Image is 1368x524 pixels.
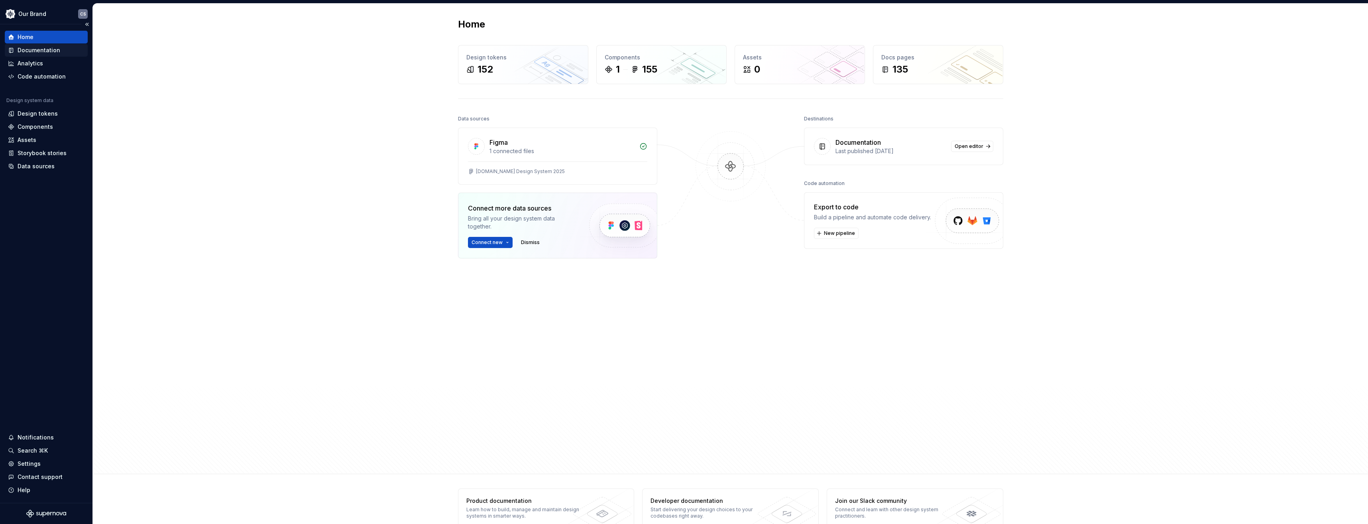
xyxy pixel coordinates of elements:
div: Assets [743,53,857,61]
a: Analytics [5,57,88,70]
div: Assets [18,136,36,144]
div: Connect more data sources [468,203,576,213]
button: Our BrandCS [2,5,91,22]
a: Design tokens [5,107,88,120]
button: Connect new [468,237,513,248]
button: Help [5,484,88,496]
button: Notifications [5,431,88,444]
a: Documentation [5,44,88,57]
button: Collapse sidebar [81,19,92,30]
div: Home [18,33,33,41]
div: CS [80,11,86,17]
span: Connect new [472,239,503,246]
div: Our Brand [18,10,46,18]
div: Developer documentation [651,497,767,505]
span: New pipeline [824,230,855,236]
button: New pipeline [814,228,859,239]
button: Search ⌘K [5,444,88,457]
h2: Home [458,18,485,31]
button: Dismiss [517,237,543,248]
span: Dismiss [521,239,540,246]
div: Product documentation [466,497,582,505]
a: Assets0 [735,45,865,84]
div: Search ⌘K [18,447,48,455]
a: Open editor [951,141,993,152]
div: Connect and learn with other design system practitioners. [835,506,951,519]
div: Documentation [18,46,60,54]
a: Components1155 [596,45,727,84]
a: Code automation [5,70,88,83]
div: Join our Slack community [835,497,951,505]
div: Help [18,486,30,494]
div: Bring all your design system data together. [468,215,576,230]
div: 1 connected files [489,147,635,155]
a: Figma1 connected files[DOMAIN_NAME] Design System 2025 [458,128,657,185]
div: Notifications [18,433,54,441]
div: [DOMAIN_NAME] Design System 2025 [476,168,565,175]
button: Contact support [5,471,88,483]
a: Assets [5,134,88,146]
div: Documentation [835,138,881,147]
div: Docs pages [881,53,995,61]
div: Contact support [18,473,63,481]
div: Storybook stories [18,149,67,157]
div: Components [605,53,718,61]
div: Design tokens [18,110,58,118]
div: 0 [754,63,760,76]
div: Code automation [18,73,66,81]
div: Last published [DATE] [835,147,946,155]
span: Open editor [955,143,983,150]
div: Analytics [18,59,43,67]
svg: Supernova Logo [26,510,66,518]
a: Docs pages135 [873,45,1003,84]
div: 152 [478,63,493,76]
div: 135 [892,63,908,76]
div: 155 [642,63,657,76]
div: Design system data [6,97,53,104]
div: Build a pipeline and automate code delivery. [814,213,931,221]
div: Design tokens [466,53,580,61]
a: Design tokens152 [458,45,588,84]
a: Home [5,31,88,43]
a: Storybook stories [5,147,88,160]
div: 1 [616,63,620,76]
div: Destinations [804,113,833,124]
a: Components [5,120,88,133]
a: Data sources [5,160,88,173]
div: Learn how to build, manage and maintain design systems in smarter ways. [466,506,582,519]
div: Data sources [18,162,55,170]
img: 344848e3-ec3d-4aa0-b708-b8ed6430a7e0.png [6,9,15,19]
a: Settings [5,457,88,470]
div: Figma [489,138,508,147]
div: Settings [18,460,41,468]
div: Start delivering your design choices to your codebases right away. [651,506,767,519]
div: Code automation [804,178,845,189]
div: Export to code [814,202,931,212]
div: Data sources [458,113,489,124]
div: Components [18,123,53,131]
